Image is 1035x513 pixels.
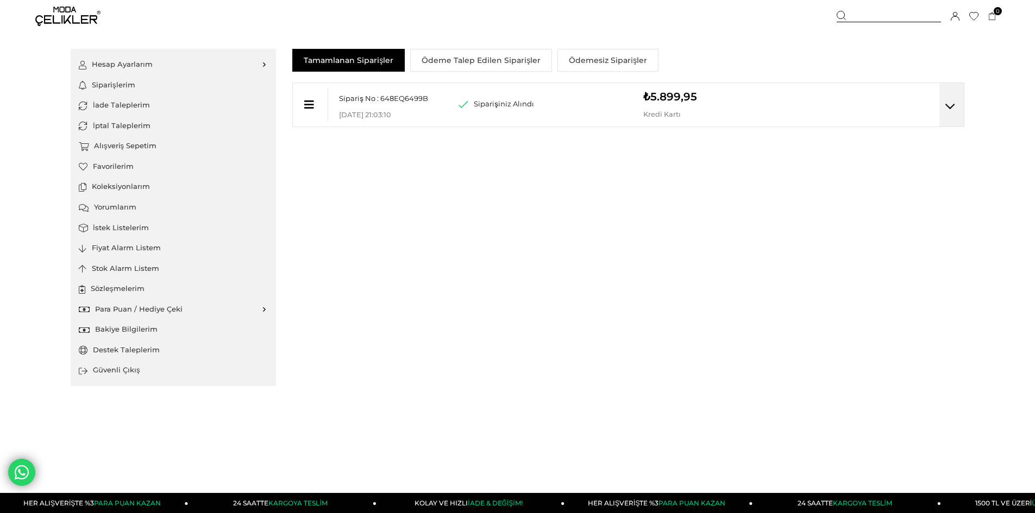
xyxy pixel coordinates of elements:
[564,493,752,513] a: HER ALIŞVERİŞTE %3PARA PUAN KAZAN
[833,499,892,507] span: KARGOYA TESLİM
[994,7,1002,15] span: 0
[658,499,725,507] span: PARA PUAN KAZAN
[292,49,405,72] a: Tamamlanan Siparişler
[474,99,534,108] span: Siparişiniz Alındı
[79,340,268,360] a: Destek Taleplerim
[557,49,658,72] a: Ödemesiz Siparişler
[988,12,996,21] a: 0
[79,319,268,340] a: Bakiye Bilgilerim
[79,156,268,177] a: Favorilerim
[79,95,268,116] a: İade Taleplerim
[753,493,941,513] a: 24 SAATTEKARGOYA TESLİM
[79,136,268,156] a: Alışveriş Sepetim
[268,499,327,507] span: KARGOYA TESLİM
[339,111,459,119] p: [DATE] 21:03:10
[410,49,552,72] a: Ödeme Talep Edilen Siparişler
[79,54,268,75] a: Hesap Ayarlarım
[189,493,377,513] a: 24 SAATTEKARGOYA TESLİM
[79,218,268,238] a: İstek Listelerim
[79,75,268,96] a: Siparişlerim
[79,299,268,320] a: Para Puan / Hediye Çeki
[643,110,736,118] p: Kredi Kartı
[377,493,564,513] a: KOLAY VE HIZLIİADE & DEĞİŞİM!
[79,176,268,197] a: Koleksiyonlarım
[339,94,428,103] span: Sipariş No : 648EQ6499B
[643,91,736,102] p: ₺5.899,95
[79,258,268,279] a: Stok Alarm Listem
[79,197,268,218] a: Yorumlarım
[79,278,268,299] a: Sözleşmelerim
[79,238,268,258] a: Fiyat Alarm Listem
[79,360,268,381] a: Güvenli Çıkış
[35,7,101,26] img: logo
[468,499,522,507] span: İADE & DEĞİŞİM!
[94,499,161,507] span: PARA PUAN KAZAN
[79,116,268,136] a: İptal Taleplerim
